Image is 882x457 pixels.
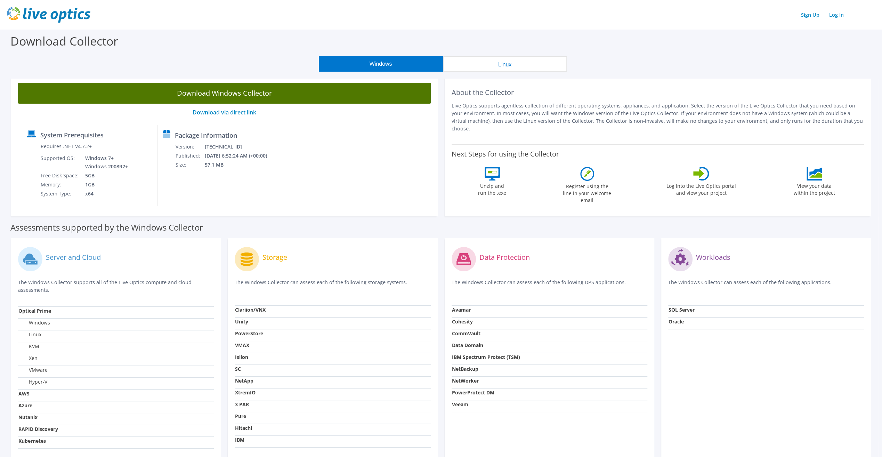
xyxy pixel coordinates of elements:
[204,160,276,169] td: 57.1 MB
[175,142,204,151] td: Version:
[235,425,252,431] strong: Hitachi
[452,279,647,293] p: The Windows Collector can assess each of the following DPS applications.
[798,10,823,20] a: Sign Up
[18,438,46,444] strong: Kubernetes
[235,401,249,408] strong: 3 PAR
[235,354,248,360] strong: Isilon
[452,150,559,158] label: Next Steps for using the Collector
[666,181,736,197] label: Log into the Live Optics portal and view your project
[40,131,104,138] label: System Prerequisites
[669,318,684,325] strong: Oracle
[18,390,30,397] strong: AWS
[41,143,92,150] label: Requires .NET V4.7.2+
[40,171,80,180] td: Free Disk Space:
[696,254,730,261] label: Workloads
[669,306,695,313] strong: SQL Server
[18,414,38,420] strong: Nutanix
[40,189,80,198] td: System Type:
[452,318,473,325] strong: Cohesity
[235,306,266,313] strong: Clariion/VNX
[18,367,48,374] label: VMware
[18,279,214,294] p: The Windows Collector supports all of the Live Optics compute and cloud assessments.
[18,426,58,432] strong: RAPID Discovery
[175,160,204,169] td: Size:
[80,189,129,198] td: x64
[235,366,241,372] strong: SC
[18,355,38,362] label: Xen
[175,132,237,139] label: Package Information
[479,254,530,261] label: Data Protection
[204,151,276,160] td: [DATE] 6:52:24 AM (+00:00)
[40,180,80,189] td: Memory:
[476,181,508,197] label: Unzip and run the .exe
[80,171,129,180] td: 5GB
[193,109,256,116] a: Download via direct link
[319,56,443,72] button: Windows
[18,307,51,314] strong: Optical Prime
[80,154,129,171] td: Windows 7+ Windows 2008R2+
[235,389,256,396] strong: XtremIO
[175,151,204,160] td: Published:
[235,330,263,337] strong: PowerStore
[452,102,864,133] p: Live Optics supports agentless collection of different operating systems, appliances, and applica...
[18,319,50,326] label: Windows
[235,279,430,293] p: The Windows Collector can assess each of the following storage systems.
[235,413,246,419] strong: Pure
[204,142,276,151] td: [TECHNICAL_ID]
[452,354,520,360] strong: IBM Spectrum Protect (TSM)
[18,83,431,104] a: Download Windows Collector
[452,88,864,97] h2: About the Collector
[668,279,864,293] p: The Windows Collector can assess each of the following applications.
[18,378,47,385] label: Hyper-V
[452,330,480,337] strong: CommVault
[46,254,101,261] label: Server and Cloud
[561,181,613,204] label: Register using the line in your welcome email
[80,180,129,189] td: 1GB
[235,377,253,384] strong: NetApp
[40,154,80,171] td: Supported OS:
[18,343,39,350] label: KVM
[10,224,203,231] label: Assessments supported by the Windows Collector
[7,7,90,23] img: live_optics_svg.svg
[235,342,249,348] strong: VMAX
[262,254,287,261] label: Storage
[18,402,32,409] strong: Azure
[452,306,471,313] strong: Avamar
[826,10,847,20] a: Log In
[10,33,118,49] label: Download Collector
[452,389,494,396] strong: PowerProtect DM
[452,342,483,348] strong: Data Domain
[452,366,478,372] strong: NetBackup
[18,331,41,338] label: Linux
[235,318,248,325] strong: Unity
[452,377,479,384] strong: NetWorker
[235,436,244,443] strong: IBM
[452,401,468,408] strong: Veeam
[443,56,567,72] button: Linux
[789,181,839,197] label: View your data within the project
